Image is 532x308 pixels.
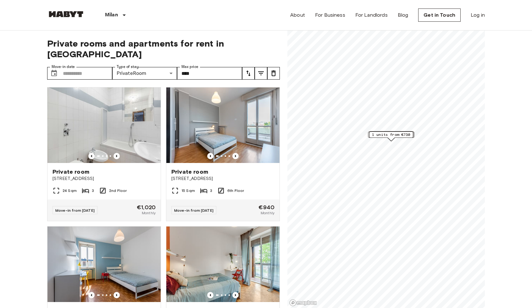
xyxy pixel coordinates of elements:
img: Habyt [47,11,85,17]
button: Previous image [232,292,239,298]
a: Log in [471,11,485,19]
span: [STREET_ADDRESS] [53,176,156,182]
span: 24 Sqm [63,188,77,193]
a: Marketing picture of unit IT-14-031-008-01HPrevious imagePrevious imagePrivate room[STREET_ADDRES... [166,87,280,221]
button: Previous image [88,153,95,159]
img: Marketing picture of unit IT-14-031-008-01H [166,87,280,163]
div: PrivateRoom [112,67,177,80]
span: €940 [258,204,274,210]
button: Previous image [114,153,120,159]
a: Blog [398,11,408,19]
button: Previous image [207,153,213,159]
label: Type of stay [117,64,139,70]
div: Map marker [369,132,413,141]
div: Map marker [368,132,414,141]
button: tune [255,67,267,80]
button: Previous image [88,292,95,298]
label: Max price [181,64,198,70]
span: Private room [53,168,89,176]
button: Previous image [232,153,239,159]
p: Milan [105,11,118,19]
img: Marketing picture of unit IT-14-031-008-03H [47,227,161,302]
button: tune [242,67,255,80]
span: Private rooms and apartments for rent in [GEOGRAPHIC_DATA] [47,38,280,59]
span: Move-in from [DATE] [55,208,95,213]
button: Previous image [207,292,213,298]
img: Marketing picture of unit IT-14-081-003-02H [166,227,280,302]
span: 15 Sqm [181,188,195,193]
button: Previous image [114,292,120,298]
button: tune [267,67,280,80]
span: Monthly [261,210,274,216]
span: Move-in from [DATE] [174,208,213,213]
a: For Landlords [355,11,388,19]
span: 3 [92,188,94,193]
button: Choose date [48,67,60,80]
span: €1,020 [137,204,156,210]
img: Marketing picture of unit IT-14-080-001-02H [47,87,161,163]
span: 2nd Floor [109,188,127,193]
span: Monthly [142,210,156,216]
a: For Business [315,11,345,19]
label: Move-in date [52,64,75,70]
span: [STREET_ADDRESS] [171,176,274,182]
span: Private room [171,168,208,176]
a: Get in Touch [418,8,461,22]
span: 3 [210,188,212,193]
span: 6th Floor [227,188,244,193]
a: Mapbox logo [289,299,317,306]
a: Marketing picture of unit IT-14-080-001-02HPrevious imagePrevious imagePrivate room[STREET_ADDRES... [47,87,161,221]
span: 1 units from €730 [372,132,410,137]
a: About [290,11,305,19]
